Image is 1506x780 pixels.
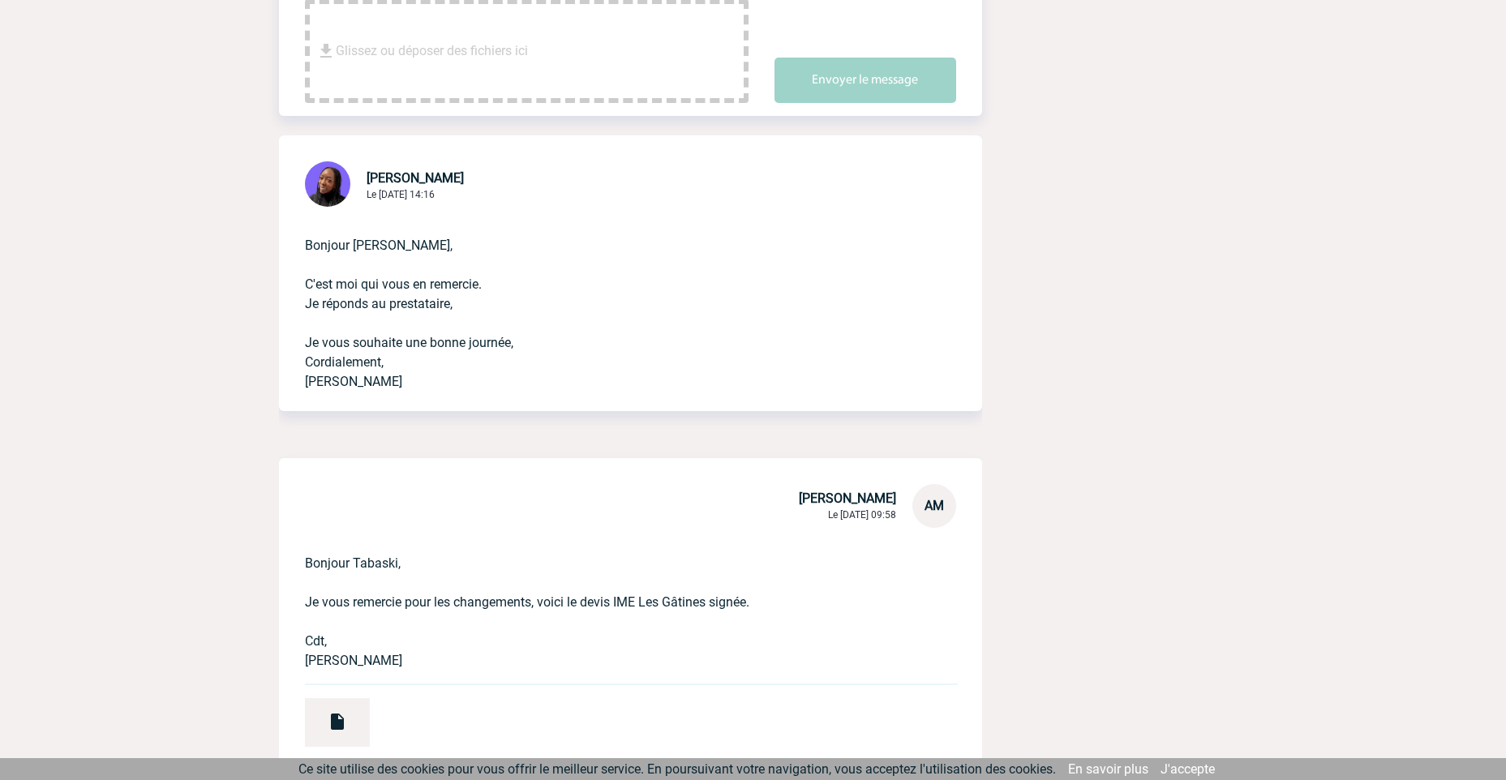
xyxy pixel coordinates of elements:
[1161,761,1215,777] a: J'accepte
[925,498,944,513] span: AM
[316,41,336,61] img: file_download.svg
[774,58,956,103] button: Envoyer le message
[305,528,911,671] p: Bonjour Tabaski, Je vous remercie pour les changements, voici le devis IME Les Gâtines signée. Cd...
[799,491,896,506] span: [PERSON_NAME]
[1068,761,1148,777] a: En savoir plus
[336,11,528,92] span: Glissez ou déposer des fichiers ici
[298,761,1056,777] span: Ce site utilise des cookies pour vous offrir le meilleur service. En poursuivant votre navigation...
[828,509,896,521] span: Le [DATE] 09:58
[367,189,435,200] span: Le [DATE] 14:16
[279,707,370,722] a: Devis IME signé.pdf
[367,170,464,186] span: [PERSON_NAME]
[305,161,350,207] img: 131349-0.png
[305,210,911,392] p: Bonjour [PERSON_NAME], C'est moi qui vous en remercie. Je réponds au prestataire, Je vous souhait...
